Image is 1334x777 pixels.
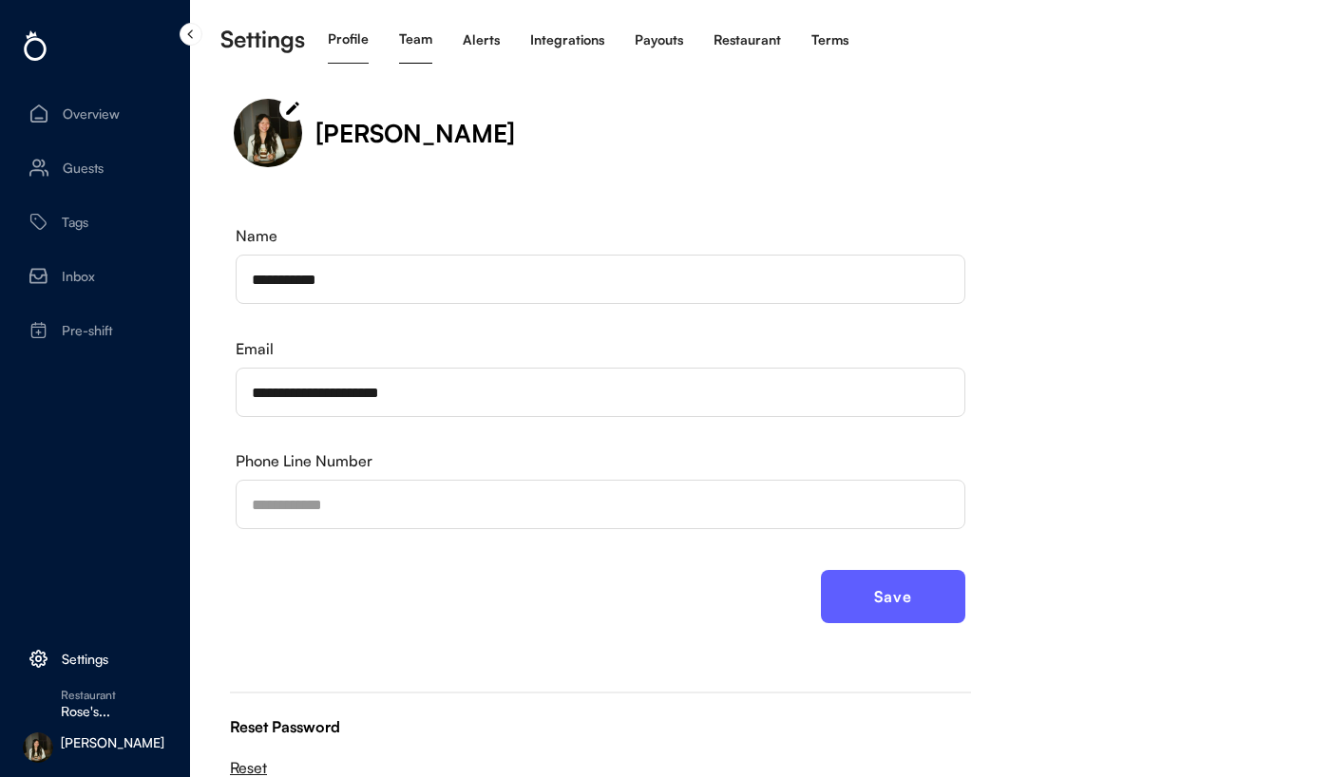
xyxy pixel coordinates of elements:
button: edit [284,100,301,117]
div: [PERSON_NAME] [315,116,743,150]
div: Phone Line Number [236,453,372,468]
div: Integrations [530,33,604,47]
img: Tag%20%281%29.svg [29,213,48,231]
div: Team [399,32,432,46]
div: Reset Password [230,716,467,737]
div: Terms [811,33,848,47]
div: Restaurant [61,690,175,701]
div: Name [236,228,356,243]
div: Profile [328,32,369,46]
div: Settings [220,28,305,50]
div: Tags [62,216,88,229]
div: Inbox [62,270,95,283]
div: [PERSON_NAME] [61,736,175,749]
div: Payouts [635,33,683,47]
div: Rose's... [61,705,175,718]
div: Restaurant [714,33,781,47]
img: Icon.svg [29,104,48,123]
div: Pre-shift [62,324,113,337]
div: Overview [63,107,120,121]
div: Reset [230,760,467,775]
img: Vector%20%2813%29.svg [29,267,48,285]
img: calendar-plus-01%20%281%29.svg [29,321,48,339]
div: Settings [62,653,108,666]
img: Icon%20%2813%29.svg [29,650,48,668]
div: Alerts [463,33,500,47]
div: Guests [63,161,104,175]
img: Group%201456.svg [15,30,55,61]
img: Icon%20%281%29.svg [29,159,48,177]
img: 000265050024.jpg [23,732,53,763]
div: Email [236,341,356,356]
img: yH5BAEAAAAALAAAAAABAAEAAAIBRAA7 [23,689,53,719]
button: Save [821,570,965,623]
